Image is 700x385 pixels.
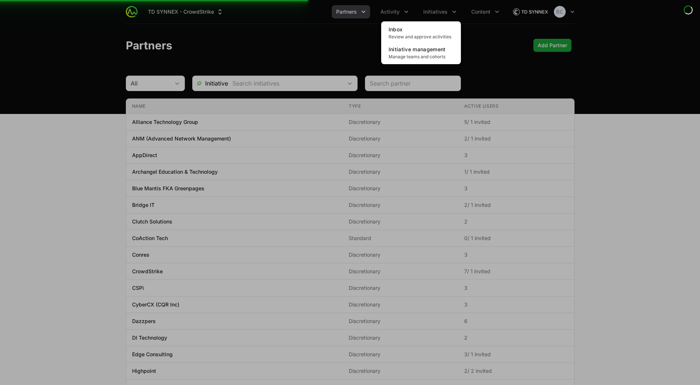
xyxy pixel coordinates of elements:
div: Initiatives menu [419,5,461,18]
span: Inbox [389,26,403,32]
span: Manage teams and cohorts [389,54,454,60]
a: Initiative managementManage teams and cohorts [383,43,459,63]
span: Initiative management [389,46,446,52]
span: Review and approve activities [389,34,454,40]
a: InboxReview and approve activities [383,23,459,43]
div: Main navigation [138,5,504,18]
